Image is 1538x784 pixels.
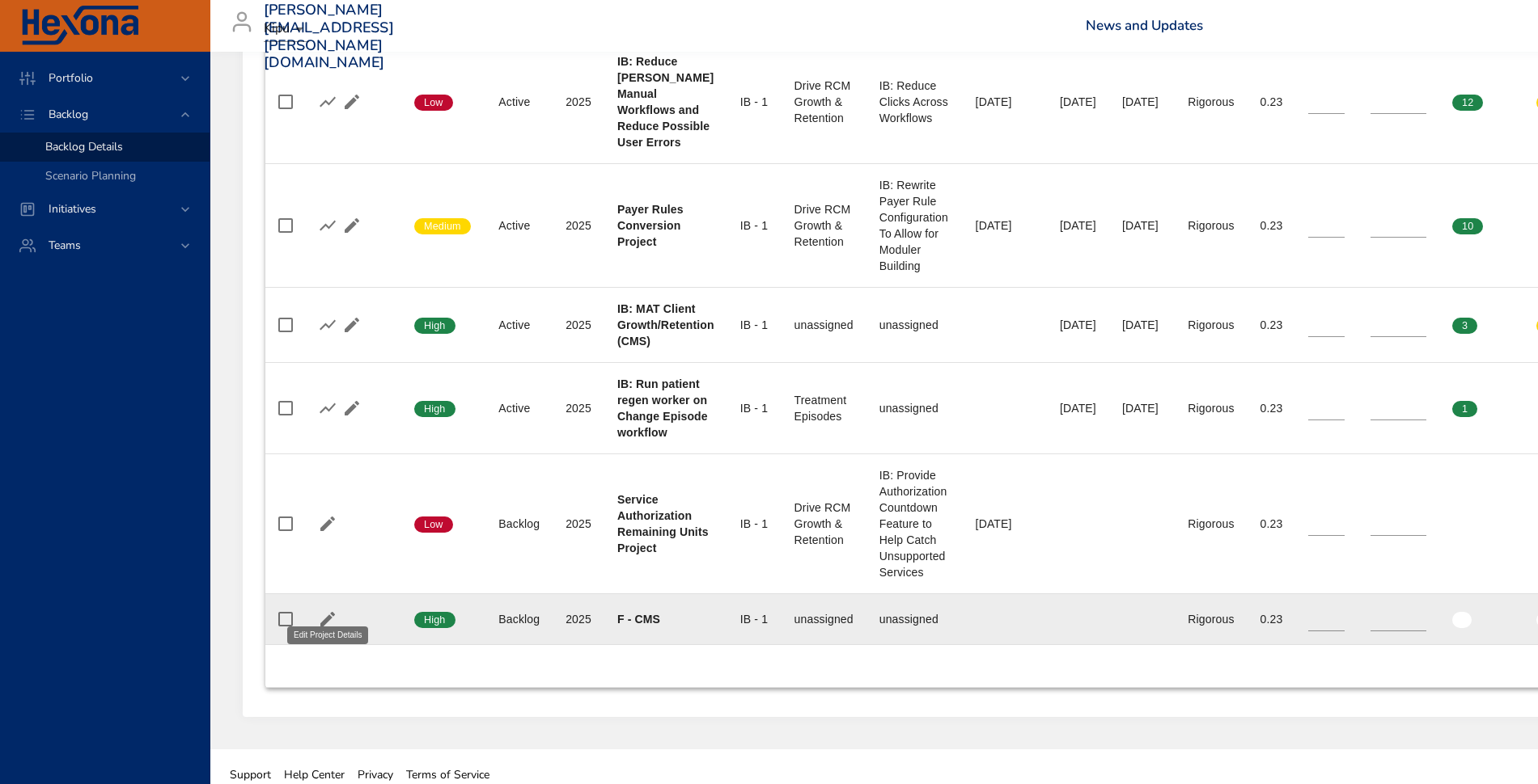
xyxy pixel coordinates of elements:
[1452,95,1483,110] span: 12
[879,317,950,333] div: unassigned
[794,611,854,627] div: unassigned
[879,400,950,416] div: unassigned
[1060,317,1096,333] div: [DATE]
[36,201,109,217] span: Initiatives
[340,90,364,114] button: Edit Project Details
[414,517,453,532] span: Low
[794,201,854,250] div: Drive RCM Growth & Retention
[617,493,709,554] b: Service Authorization Remaining Units Project
[976,94,1034,110] div: [DATE]
[566,94,591,110] div: 2025
[976,217,1034,234] div: [DATE]
[794,317,854,333] div: unassigned
[740,516,769,532] div: IB - 1
[617,203,684,248] b: Payer Rules Conversion Project
[316,313,340,337] button: Show Burnup
[230,767,271,782] span: Support
[617,55,714,149] b: IB: Reduce [PERSON_NAME] Manual Workflows and Reduce Possible User Errors
[498,611,540,627] div: Backlog
[1060,400,1096,416] div: [DATE]
[1060,217,1096,234] div: [DATE]
[1188,516,1234,532] div: Rigorous
[414,613,455,627] span: High
[264,16,309,42] div: Kipu
[284,767,345,782] span: Help Center
[879,177,950,274] div: IB: Rewrite Payer Rule Configuration To Allow for Moduler Building
[617,302,714,348] b: IB: MAT Client Growth/Retention (CMS)
[740,400,769,416] div: IB - 1
[1188,317,1234,333] div: Rigorous
[1060,94,1096,110] div: [DATE]
[340,396,364,420] button: Edit Project Details
[340,213,364,238] button: Edit Project Details
[498,217,540,234] div: Active
[414,318,455,333] span: High
[358,767,393,782] span: Privacy
[1188,611,1234,627] div: Rigorous
[1260,516,1283,532] div: 0.23
[879,611,950,627] div: unassigned
[566,400,591,416] div: 2025
[36,70,106,86] span: Portfolio
[1188,400,1234,416] div: Rigorous
[498,516,540,532] div: Backlog
[740,94,769,110] div: IB - 1
[36,107,101,122] span: Backlog
[879,78,950,126] div: IB: Reduce Clicks Across Workflows
[794,499,854,548] div: Drive RCM Growth & Retention
[1086,16,1203,35] a: News and Updates
[1122,317,1162,333] div: [DATE]
[794,78,854,126] div: Drive RCM Growth & Retention
[1260,611,1283,627] div: 0.23
[1188,94,1234,110] div: Rigorous
[1122,400,1162,416] div: [DATE]
[498,400,540,416] div: Active
[976,516,1034,532] div: [DATE]
[740,611,769,627] div: IB - 1
[1122,217,1162,234] div: [DATE]
[1452,402,1477,416] span: 1
[617,377,708,439] b: IB: Run patient regen worker on Change Episode workflow
[45,168,136,183] span: Scenario Planning
[36,238,94,253] span: Teams
[45,139,123,154] span: Backlog Details
[794,392,854,424] div: Treatment Episodes
[1188,217,1234,234] div: Rigorous
[316,512,340,536] button: Edit Project Details
[879,467,950,580] div: IB: Provide Authorization Countdown Feature to Help Catch Unsupported Services
[498,94,540,110] div: Active
[498,317,540,333] div: Active
[1260,217,1283,234] div: 0.23
[264,2,394,71] h3: [PERSON_NAME][EMAIL_ADDRESS][PERSON_NAME][DOMAIN_NAME]
[617,613,660,626] b: F - CMS
[414,95,453,110] span: Low
[566,217,591,234] div: 2025
[406,767,489,782] span: Terms of Service
[566,611,591,627] div: 2025
[340,313,364,337] button: Edit Project Details
[566,516,591,532] div: 2025
[1452,318,1477,333] span: 3
[414,402,455,416] span: High
[740,317,769,333] div: IB - 1
[1122,94,1162,110] div: [DATE]
[316,90,340,114] button: Show Burnup
[1260,317,1283,333] div: 0.23
[1452,219,1483,234] span: 10
[19,6,141,46] img: Hexona
[1260,94,1283,110] div: 0.23
[414,219,471,234] span: Medium
[316,396,340,420] button: Show Burnup
[740,217,769,234] div: IB - 1
[316,213,340,238] button: Show Burnup
[566,317,591,333] div: 2025
[1260,400,1283,416] div: 0.23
